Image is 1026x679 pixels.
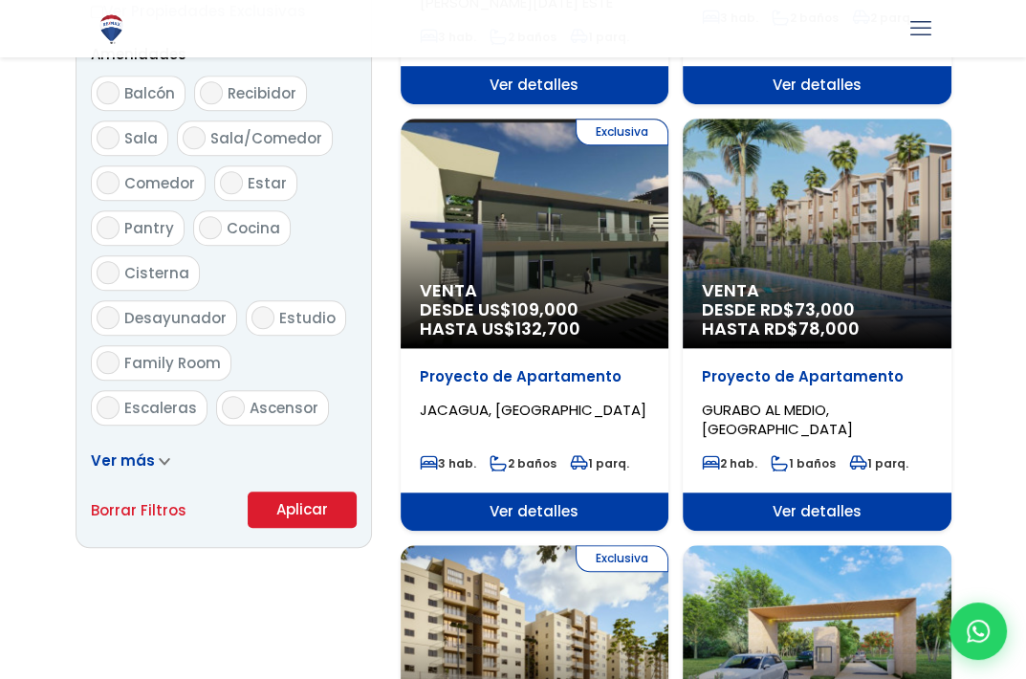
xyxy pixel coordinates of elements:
[91,498,186,522] a: Borrar Filtros
[124,83,175,103] span: Balcón
[124,308,227,328] span: Desayunador
[97,261,120,284] input: Cisterna
[91,450,155,471] span: Ver más
[420,367,650,386] p: Proyecto de Apartamento
[771,455,836,471] span: 1 baños
[124,218,174,238] span: Pantry
[702,319,932,339] span: HASTA RD$
[97,396,120,419] input: Escaleras
[420,281,650,300] span: Venta
[570,455,629,471] span: 1 parq.
[97,126,120,149] input: Sala
[576,545,668,572] span: Exclusiva
[702,300,932,339] span: DESDE RD$
[420,400,646,420] span: JACAGUA, [GEOGRAPHIC_DATA]
[795,297,855,321] span: 73,000
[683,66,951,104] span: Ver detalles
[576,119,668,145] span: Exclusiva
[124,263,189,283] span: Cisterna
[515,317,580,340] span: 132,700
[702,400,853,439] span: GURABO AL MEDIO, [GEOGRAPHIC_DATA]
[490,455,557,471] span: 2 baños
[97,216,120,239] input: Pantry
[124,128,158,148] span: Sala
[97,351,120,374] input: Family Room
[849,455,908,471] span: 1 parq.
[420,319,650,339] span: HASTA US$
[279,308,336,328] span: Estudio
[199,216,222,239] input: Cocina
[228,83,296,103] span: Recibidor
[97,171,120,194] input: Comedor
[512,297,578,321] span: 109,000
[227,218,280,238] span: Cocina
[248,492,357,528] button: Aplicar
[250,398,318,418] span: Ascensor
[97,306,120,329] input: Desayunador
[97,81,120,104] input: Balcón
[702,455,757,471] span: 2 hab.
[200,81,223,104] input: Recibidor
[222,396,245,419] input: Ascensor
[124,398,197,418] span: Escaleras
[210,128,322,148] span: Sala/Comedor
[683,493,951,531] span: Ver detalles
[248,173,287,193] span: Estar
[401,493,669,531] span: Ver detalles
[95,12,128,46] img: Logo de REMAX
[124,173,195,193] span: Comedor
[401,66,669,104] span: Ver detalles
[702,281,932,300] span: Venta
[401,119,669,531] a: Exclusiva Venta DESDE US$109,000 HASTA US$132,700 Proyecto de Apartamento JACAGUA, [GEOGRAPHIC_DA...
[183,126,206,149] input: Sala/Comedor
[798,317,860,340] span: 78,000
[420,300,650,339] span: DESDE US$
[683,119,951,531] a: Venta DESDE RD$73,000 HASTA RD$78,000 Proyecto de Apartamento GURABO AL MEDIO, [GEOGRAPHIC_DATA] ...
[702,367,932,386] p: Proyecto de Apartamento
[220,171,243,194] input: Estar
[124,353,221,373] span: Family Room
[420,455,476,471] span: 3 hab.
[905,12,937,45] a: mobile menu
[91,450,170,471] a: Ver más
[251,306,274,329] input: Estudio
